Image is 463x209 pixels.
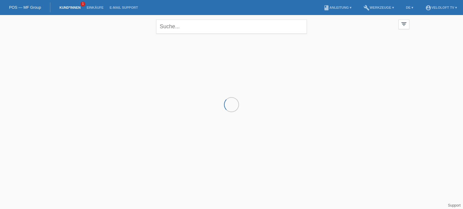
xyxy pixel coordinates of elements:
a: Kund*innen [56,6,83,9]
i: account_circle [425,5,431,11]
a: account_circleVeloLoft TV ▾ [422,6,460,9]
i: book [323,5,329,11]
a: E-Mail Support [107,6,141,9]
a: POS — MF Group [9,5,41,10]
a: buildWerkzeuge ▾ [361,6,397,9]
a: bookAnleitung ▾ [320,6,354,9]
a: Support [448,203,461,207]
a: DE ▾ [403,6,416,9]
i: filter_list [401,21,407,27]
input: Suche... [156,20,307,34]
i: build [364,5,370,11]
span: 1 [80,2,85,7]
a: Einkäufe [83,6,106,9]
